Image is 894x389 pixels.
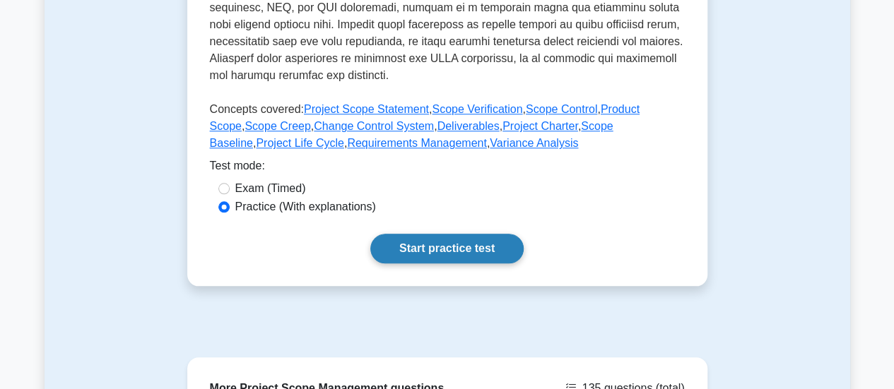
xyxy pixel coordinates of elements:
[437,120,499,132] a: Deliverables
[210,157,685,180] div: Test mode:
[314,120,434,132] a: Change Control System
[347,137,486,149] a: Requirements Management
[526,103,597,115] a: Scope Control
[235,198,376,215] label: Practice (With explanations)
[304,103,429,115] a: Project Scope Statement
[256,137,344,149] a: Project Life Cycle
[502,120,578,132] a: Project Charter
[370,234,524,263] a: Start practice test
[235,180,306,197] label: Exam (Timed)
[490,137,578,149] a: Variance Analysis
[210,101,685,157] p: Concepts covered: , , , , , , , , , , ,
[245,120,310,132] a: Scope Creep
[432,103,522,115] a: Scope Verification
